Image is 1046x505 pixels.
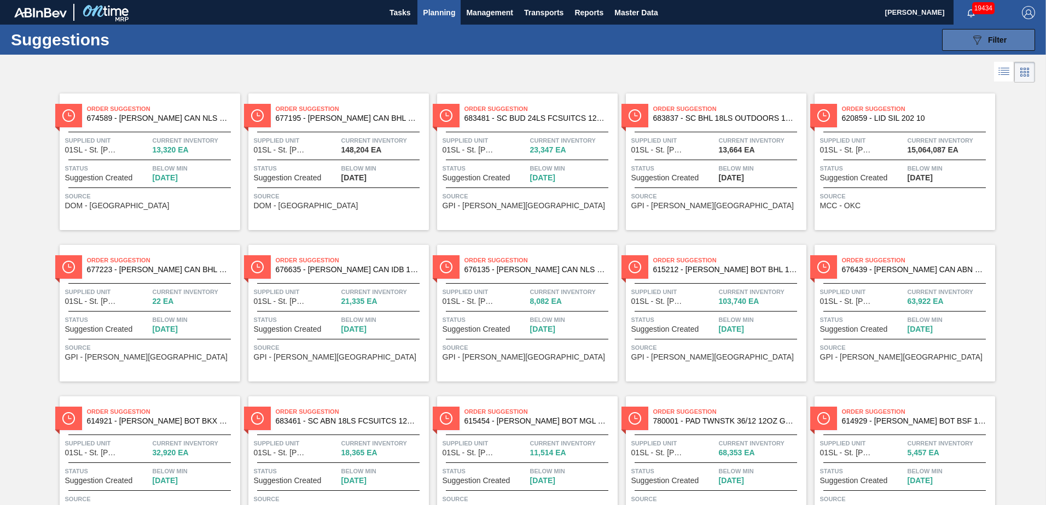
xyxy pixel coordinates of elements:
[341,174,367,182] span: 10/04/2025
[719,449,755,457] span: 68,353 EA
[820,353,983,361] span: GPI - W. Monroe
[65,202,170,210] span: DOM - Richmond
[254,353,416,361] span: GPI - W. Monroe
[254,449,309,457] span: 01SL - St. Louis Brewery
[443,146,497,154] span: 01SL - St. Louis Brewery
[440,412,452,425] img: status
[443,191,615,202] span: Source
[254,438,339,449] span: Supplied Unit
[908,286,992,297] span: Current inventory
[820,191,992,202] span: Source
[820,202,861,210] span: MCC - OKC
[817,412,830,425] img: status
[820,342,992,353] span: Source
[65,135,150,146] span: Supplied Unit
[817,261,830,273] img: status
[530,297,562,306] span: 8,082 EA
[464,103,618,114] span: Order Suggestion
[254,342,426,353] span: Source
[65,342,237,353] span: Source
[820,438,905,449] span: Supplied Unit
[653,266,798,274] span: 615212 - CARR BOT BHL 12OZ SNUG 12/12 12OZ BOT 01
[153,163,237,174] span: Below Min
[464,417,609,425] span: 615454 - CARR BOT MGL 12OZ SNUG 12/12 12OZ BOT 08
[631,438,716,449] span: Supplied Unit
[842,103,995,114] span: Order Suggestion
[631,297,686,306] span: 01SL - St. Louis Brewery
[820,449,875,457] span: 01SL - St. Louis Brewery
[443,297,497,306] span: 01SL - St. Louis Brewery
[719,477,744,485] span: 10/20/2025
[153,297,174,306] span: 22 EA
[65,466,150,477] span: Status
[629,412,641,425] img: status
[254,297,309,306] span: 01SL - St. Louis Brewery
[65,494,237,504] span: Source
[530,163,615,174] span: Below Min
[276,114,420,122] span: 677195 - CARR CAN BHL 12OZ OUTDOORS CAN PK 12/12
[466,6,513,19] span: Management
[719,466,804,477] span: Below Min
[65,286,150,297] span: Supplied Unit
[820,174,888,182] span: Suggestion Created
[530,477,555,485] span: 10/20/2025
[719,174,744,182] span: 10/06/2025
[65,174,133,182] span: Suggestion Created
[443,477,510,485] span: Suggestion Created
[62,261,75,273] img: status
[341,163,426,174] span: Below Min
[820,135,905,146] span: Supplied Unit
[443,174,510,182] span: Suggestion Created
[87,406,240,417] span: Order Suggestion
[276,103,429,114] span: Order Suggestion
[254,494,426,504] span: Source
[530,449,566,457] span: 11,514 EA
[341,135,426,146] span: Current inventory
[631,202,794,210] span: GPI - W. Monroe
[719,146,755,154] span: 13,664 EA
[820,163,905,174] span: Status
[530,325,555,333] span: 08/08/2025
[443,314,527,325] span: Status
[842,114,986,122] span: 620859 - LID SIL 202 10
[65,353,228,361] span: GPI - W. Monroe
[842,417,986,425] span: 614929 - CARR BOT BSF 12OZ SNUG 12/12 12OZ BOT 05
[254,202,358,210] span: DOM - Richmond
[341,477,367,485] span: 10/20/2025
[530,286,615,297] span: Current inventory
[631,135,716,146] span: Supplied Unit
[429,245,618,381] a: statusOrder Suggestion676135 - [PERSON_NAME] CAN NLS 12OZ TWNSTK 30/12 CAN 0222Supplied Unit01SL ...
[254,466,339,477] span: Status
[631,342,804,353] span: Source
[254,191,426,202] span: Source
[51,245,240,381] a: statusOrder Suggestion677223 - [PERSON_NAME] CAN BHL 12OZ OUTDOORS TWNSTK 30/12Supplied Unit01SL ...
[87,103,240,114] span: Order Suggestion
[820,494,992,504] span: Source
[276,266,420,274] span: 676635 - CARR CAN IDB 12OZ TWNSTK 30/12 CAN 0123
[14,8,67,17] img: TNhmsLtSVTkK8tSr43FrP2fwEKptu5GPRR3wAAAABJRU5ErkJggg==
[443,163,527,174] span: Status
[464,406,618,417] span: Order Suggestion
[719,314,804,325] span: Below Min
[440,261,452,273] img: status
[994,62,1014,83] div: List Vision
[908,449,939,457] span: 5,457 EA
[11,33,205,46] h1: Suggestions
[842,255,995,266] span: Order Suggestion
[719,135,804,146] span: Current inventory
[972,2,995,14] span: 19434
[62,412,75,425] img: status
[65,146,120,154] span: 01SL - St. Louis Brewery
[240,93,429,230] a: statusOrder Suggestion677195 - [PERSON_NAME] CAN BHL 12OZ OUTDOORS CAN PK 12/12Supplied Unit01SL ...
[443,353,605,361] span: GPI - W. Monroe
[530,135,615,146] span: Current inventory
[719,438,804,449] span: Current inventory
[153,466,237,477] span: Below Min
[908,163,992,174] span: Below Min
[530,466,615,477] span: Below Min
[254,325,322,333] span: Suggestion Created
[653,103,806,114] span: Order Suggestion
[653,255,806,266] span: Order Suggestion
[1022,6,1035,19] img: Logout
[240,245,429,381] a: statusOrder Suggestion676635 - [PERSON_NAME] CAN IDB 12OZ TWNSTK 30/12 CAN 0123Supplied Unit01SL ...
